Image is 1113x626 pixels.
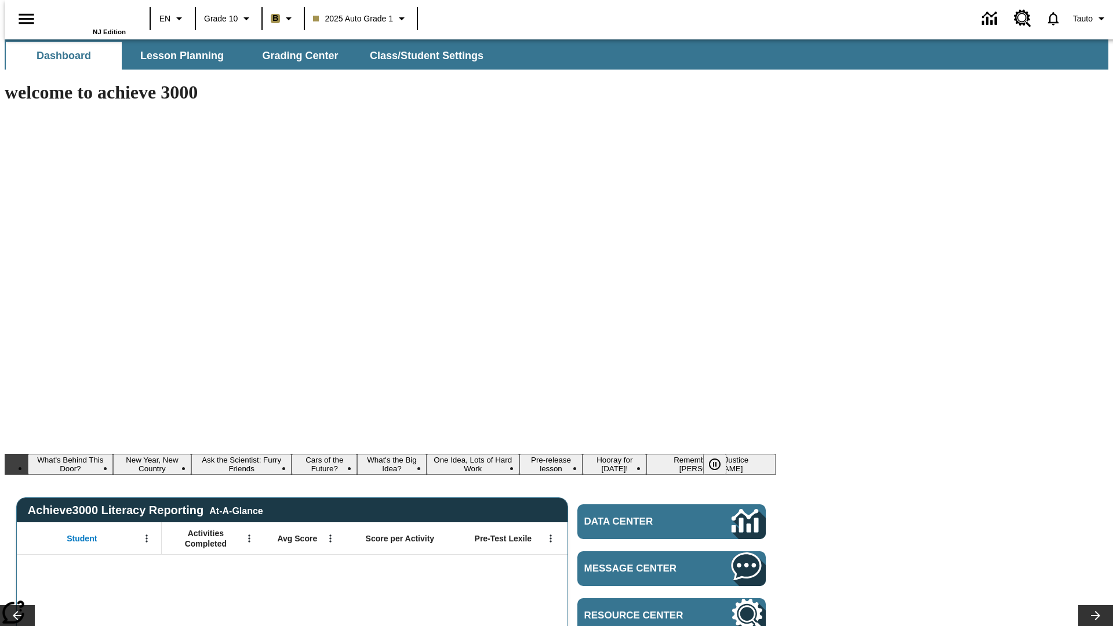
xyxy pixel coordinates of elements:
[138,530,155,547] button: Open Menu
[6,42,122,70] button: Dashboard
[703,454,738,475] div: Pause
[703,454,726,475] button: Pause
[277,533,317,544] span: Avg Score
[9,2,43,36] button: Open side menu
[1068,8,1113,29] button: Profile/Settings
[370,49,483,63] span: Class/Student Settings
[272,11,278,26] span: B
[542,530,559,547] button: Open Menu
[975,3,1007,35] a: Data Center
[28,504,263,517] span: Achieve3000 Literacy Reporting
[577,551,766,586] a: Message Center
[427,454,519,475] button: Slide 6 One Idea, Lots of Hard Work
[357,454,427,475] button: Slide 5 What's the Big Idea?
[242,42,358,70] button: Grading Center
[5,82,776,103] h1: welcome to achieve 3000
[5,39,1108,70] div: SubNavbar
[28,454,113,475] button: Slide 1 What's Behind This Door?
[5,42,494,70] div: SubNavbar
[204,13,238,25] span: Grade 10
[168,528,244,549] span: Activities Completed
[113,454,191,475] button: Slide 2 New Year, New Country
[322,530,339,547] button: Open Menu
[262,49,338,63] span: Grading Center
[584,563,697,574] span: Message Center
[199,8,258,29] button: Grade: Grade 10, Select a grade
[475,533,532,544] span: Pre-Test Lexile
[1038,3,1068,34] a: Notifications
[1078,605,1113,626] button: Lesson carousel, Next
[1073,13,1093,25] span: Tauto
[124,42,240,70] button: Lesson Planning
[361,42,493,70] button: Class/Student Settings
[308,8,413,29] button: Class: 2025 Auto Grade 1, Select your class
[584,516,693,527] span: Data Center
[50,5,126,28] a: Home
[50,4,126,35] div: Home
[241,530,258,547] button: Open Menu
[646,454,776,475] button: Slide 9 Remembering Justice O'Connor
[154,8,191,29] button: Language: EN, Select a language
[577,504,766,539] a: Data Center
[313,13,393,25] span: 2025 Auto Grade 1
[140,49,224,63] span: Lesson Planning
[584,610,697,621] span: Resource Center
[266,8,300,29] button: Boost Class color is light brown. Change class color
[191,454,292,475] button: Slide 3 Ask the Scientist: Furry Friends
[159,13,170,25] span: EN
[292,454,357,475] button: Slide 4 Cars of the Future?
[209,504,263,516] div: At-A-Glance
[67,533,97,544] span: Student
[1007,3,1038,34] a: Resource Center, Will open in new tab
[366,533,435,544] span: Score per Activity
[37,49,91,63] span: Dashboard
[93,28,126,35] span: NJ Edition
[583,454,646,475] button: Slide 8 Hooray for Constitution Day!
[519,454,583,475] button: Slide 7 Pre-release lesson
